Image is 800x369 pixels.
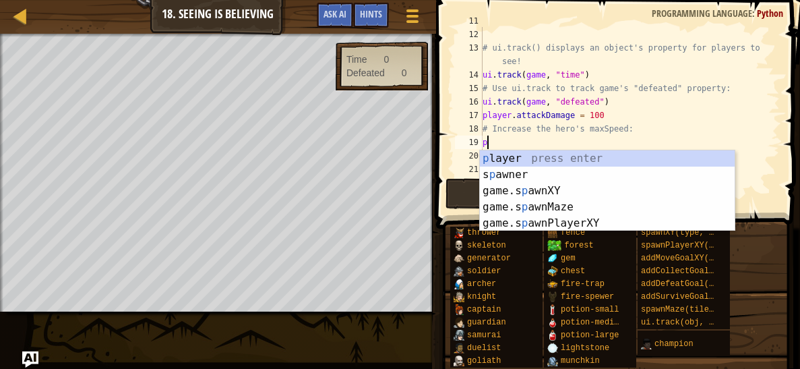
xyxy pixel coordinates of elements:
div: 17 [455,109,483,122]
span: munchkin [561,356,600,366]
span: Programming language [652,7,752,20]
img: portrait.png [454,279,464,289]
img: portrait.png [547,343,558,353]
span: fence [561,228,585,237]
span: : [752,7,757,20]
img: portrait.png [454,291,464,302]
div: 0 [402,66,407,80]
span: spawnMaze(tileType, seed) [641,305,762,314]
span: forest [564,241,593,250]
img: portrait.png [547,253,558,264]
span: knight [467,292,496,302]
span: goliath [467,356,501,366]
span: captain [467,305,501,314]
div: Time [346,53,367,66]
span: potion-medium [561,318,624,327]
img: portrait.png [547,330,558,341]
div: 21 [455,163,483,176]
img: portrait.png [454,253,464,264]
span: lightstone [561,343,609,353]
div: 19 [455,136,483,149]
span: potion-large [561,331,619,340]
span: thrower [467,228,501,237]
img: portrait.png [547,266,558,277]
button: Ask AI [22,351,38,368]
img: portrait.png [454,356,464,366]
span: champion [654,339,694,349]
span: fire-trap [561,279,605,289]
span: potion-small [561,305,619,314]
div: 0 [384,53,390,66]
span: spawnPlayerXY(type, x, y) [641,241,762,250]
img: portrait.png [547,291,558,302]
span: gem [561,254,576,263]
img: portrait.png [547,356,558,366]
div: 11 [455,14,483,28]
span: spawnXY(type, x, y) [641,228,733,237]
div: 14 [455,68,483,82]
button: Ask AI [317,3,353,28]
button: Play [445,178,607,209]
img: portrait.png [454,317,464,328]
img: portrait.png [454,266,464,277]
span: chest [561,266,585,276]
span: addCollectGoal(amount) [641,266,747,276]
button: Show game menu [396,3,429,34]
span: samurai [467,331,501,340]
img: portrait.png [641,339,652,349]
span: soldier [467,266,501,276]
div: 18 [455,122,483,136]
span: skeleton [467,241,506,250]
span: addMoveGoalXY(x, y) [641,254,733,263]
img: portrait.png [454,304,464,315]
span: Ask AI [324,7,346,20]
span: duelist [467,343,501,353]
span: Python [757,7,783,20]
div: 16 [455,95,483,109]
img: portrait.png [547,304,558,315]
span: generator [467,254,511,263]
span: fire-spewer [561,292,614,302]
span: addSurviveGoal(seconds) [641,292,753,302]
img: portrait.png [454,330,464,341]
div: Defeated [346,66,385,80]
img: portrait.png [547,227,558,238]
img: portrait.png [547,279,558,289]
img: portrait.png [454,240,464,251]
span: archer [467,279,496,289]
div: 12 [455,28,483,41]
img: portrait.png [454,227,464,238]
img: trees_1.png [547,240,561,251]
img: portrait.png [547,317,558,328]
span: Hints [360,7,382,20]
div: 15 [455,82,483,95]
span: guardian [467,318,506,327]
div: 20 [455,149,483,163]
span: addDefeatGoal(amount) [641,279,743,289]
span: ui.track(obj, prop) [641,318,733,327]
div: 13 [455,41,483,68]
img: portrait.png [454,343,464,353]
